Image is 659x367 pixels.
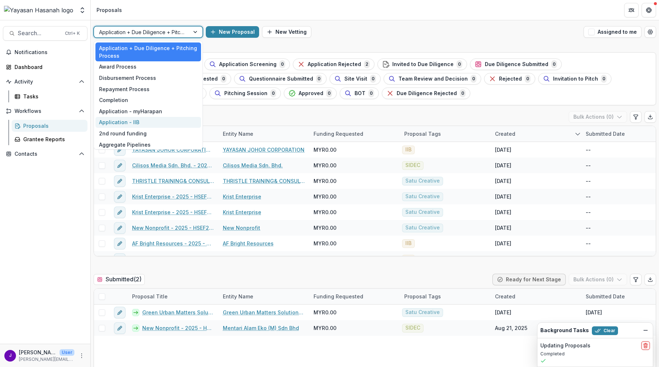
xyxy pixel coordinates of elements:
a: Supreme Approach Sdn Bhd - 2025 - HSEF2025 - Iskandar Investment Berhad [132,255,214,263]
div: Proposal Tags [400,130,445,138]
div: Submitted Date [581,293,629,300]
button: edit [114,307,126,318]
a: New Nonprofit - 2025 - HSEF2025 - SIDEC [142,324,214,332]
p: Completed [540,351,650,357]
div: Proposal Title [128,289,218,304]
div: Grantee Reports [23,135,82,143]
button: edit [114,207,126,218]
button: Application Screening0 [204,58,290,70]
button: Search... [3,26,87,41]
a: Dashboard [3,61,87,73]
div: -- [586,208,591,216]
span: 0 [460,89,466,97]
span: 0 [221,75,226,83]
button: edit [114,253,126,265]
svg: sorted descending [575,131,581,137]
div: [DATE] [495,224,511,232]
span: 0 [270,89,276,97]
div: Created [491,126,581,142]
div: Created [491,289,581,304]
div: Application + Due Diligence + Pitching Process [95,42,201,61]
div: Jeffrey [9,353,12,358]
nav: breadcrumb [94,5,125,15]
span: MYR0.00 [314,177,336,185]
span: BOT [355,90,365,97]
a: New Nonprofit [223,224,260,232]
span: 0 [551,60,557,68]
a: Supreme Approach Sdn Bhd [223,255,294,263]
div: Entity Name [218,126,309,142]
div: [DATE] [495,193,511,200]
button: Team Review and Decision0 [384,73,481,85]
span: 0 [525,75,531,83]
button: Partners [624,3,639,17]
div: Award Process [95,61,201,73]
a: YAYASAN JOHOR CORPORATION [223,146,304,154]
button: More [77,351,86,360]
a: Grantee Reports [12,133,87,145]
span: MYR0.00 [314,193,336,200]
a: Green Urban Matters Solutions Sdn Bhd [223,309,305,316]
span: MYR0.00 [314,208,336,216]
div: -- [586,193,591,200]
button: Open table manager [644,26,656,38]
button: Open Contacts [3,148,87,160]
span: 0 [601,75,607,83]
a: YAYASAN JOHOR CORPORATION - 2025 - HSEF2025 - Iskandar Investment Berhad [132,146,214,154]
p: [PERSON_NAME] [19,348,57,356]
div: [DATE] [495,208,511,216]
div: Proposal Tags [400,126,491,142]
div: Funding Requested [309,293,368,300]
img: Yayasan Hasanah logo [4,6,73,15]
button: Due Diligence Rejected0 [382,87,470,99]
span: MYR0.00 [314,240,336,247]
div: -- [586,177,591,185]
button: Pitching Session0 [209,87,281,99]
div: Entity Name [218,289,309,304]
span: Questionnaire Submitted [249,76,313,82]
button: edit [114,144,126,156]
div: Application - IIB [95,117,201,128]
button: Assigned to me [584,26,642,38]
a: THRISTLE TRAINING& CONSULTATION - 2025 - HSEF2025 - Satu Creative [132,177,214,185]
span: MYR0.00 [314,324,336,332]
span: Application Screening [219,61,277,68]
span: Due Diligence Submitted [485,61,548,68]
div: Entity Name [218,293,258,300]
span: Invited to Due Diligence [392,61,454,68]
span: Notifications [15,49,85,56]
h2: Background Tasks [540,327,589,334]
button: edit [114,222,126,234]
span: MYR0.00 [314,146,336,154]
span: Search... [18,30,61,37]
a: Proposals [12,120,87,132]
button: BOT0 [340,87,379,99]
button: Site Visit0 [329,73,381,85]
a: Green Urban Matters Solutions Sdn Bhd - 2025 - HSEF2025 - Satu Creative [142,309,214,316]
button: Rejected0 [484,73,535,85]
span: Site Visit [344,76,367,82]
span: Invitation to Pitch [553,76,598,82]
button: edit [114,191,126,203]
div: Ctrl + K [64,29,81,37]
a: AF Bright Resources [223,240,274,247]
button: Export table data [644,111,656,123]
h2: Submitted ( 2 ) [94,274,145,285]
div: [DATE] [495,177,511,185]
span: Pitching Session [224,90,267,97]
div: Submitted Date [581,130,629,138]
h2: Updating Proposals [540,343,590,349]
div: Dashboard [15,63,82,71]
div: Proposal Tags [400,289,491,304]
span: MYR0.00 [314,255,336,263]
button: Edit table settings [630,274,642,285]
div: Disbursement Process [95,72,201,83]
div: 2nd round funding [95,128,201,139]
a: Krist Enterprise [223,193,261,200]
div: [DATE] [495,146,511,154]
div: Proposal Tags [400,293,445,300]
div: [DATE] [495,240,511,247]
